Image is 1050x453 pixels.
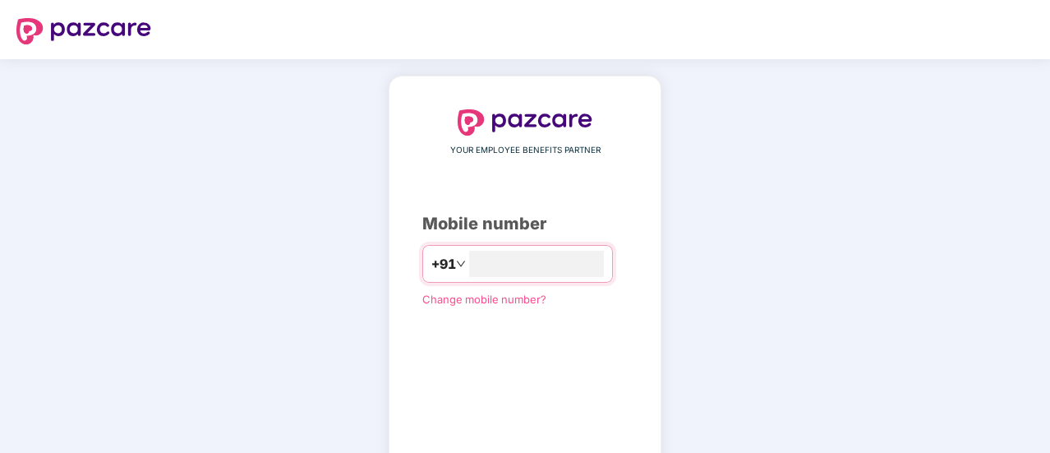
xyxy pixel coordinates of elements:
[458,109,592,136] img: logo
[422,211,628,237] div: Mobile number
[450,144,601,157] span: YOUR EMPLOYEE BENEFITS PARTNER
[422,293,546,306] a: Change mobile number?
[431,254,456,275] span: +91
[16,18,151,44] img: logo
[456,259,466,269] span: down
